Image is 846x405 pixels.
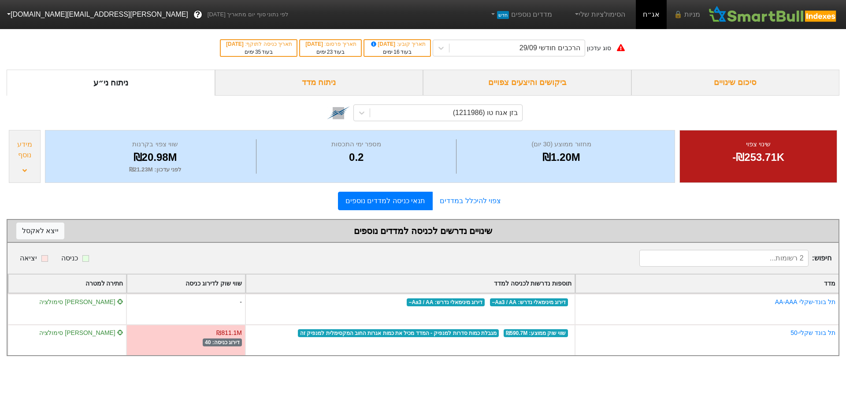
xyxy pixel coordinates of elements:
[304,48,356,56] div: בעוד ימים
[203,338,242,346] span: דירוג כניסה: 40
[497,11,509,19] span: חדש
[61,253,78,264] div: כניסה
[519,43,580,53] div: הרכבים חודשי 29/09
[423,70,631,96] div: ביקושים והיצעים צפויים
[215,70,423,96] div: ניתוח מדד
[225,48,292,56] div: בעוד ימים
[691,139,826,149] div: שינוי צפוי
[691,149,826,165] div: -₪253.71K
[453,108,518,118] div: בזן אגח טו (1211986)
[16,224,830,238] div: שינויים נדרשים לכניסה למדדים נוספים
[407,298,485,306] span: דירוג מינימאלי נדרש : Aa3 / AA−
[504,329,568,337] span: שווי שוק ממוצע : ₪590.7M
[327,49,333,55] span: 23
[587,44,611,53] div: סוג עדכון
[631,70,840,96] div: סיכום שינויים
[208,10,288,19] span: לפי נתוני סוף יום מתאריך [DATE]
[570,6,629,23] a: הסימולציות שלי
[127,275,245,293] div: Toggle SortBy
[369,40,426,48] div: תאריך קובע :
[195,9,200,21] span: ?
[246,275,575,293] div: Toggle SortBy
[304,40,356,48] div: תאריך פרסום :
[707,6,839,23] img: SmartBull
[639,250,831,267] span: חיפוש :
[126,294,245,324] div: -
[56,165,254,174] div: לפני עדכון : ₪21.23M
[255,49,261,55] span: 35
[56,149,254,165] div: ₪20.98M
[226,41,245,47] span: [DATE]
[20,253,37,264] div: יציאה
[790,329,835,336] a: תל בונד שקלי-50
[7,70,215,96] div: ניתוח ני״ע
[259,149,454,165] div: 0.2
[490,298,568,306] span: דירוג מינימאלי נדרש : Aa3 / AA−
[8,275,126,293] div: Toggle SortBy
[305,41,324,47] span: [DATE]
[338,192,433,210] a: תנאי כניסה למדדים נוספים
[775,298,835,305] a: תל בונד-שקלי AA-AAA
[225,40,292,48] div: תאריך כניסה לתוקף :
[11,139,38,160] div: מידע נוסף
[459,149,664,165] div: ₪1.20M
[370,41,397,47] span: [DATE]
[575,275,839,293] div: Toggle SortBy
[486,6,556,23] a: מדדים נוספיםחדש
[259,139,454,149] div: מספר ימי התכסות
[639,250,809,267] input: 2 רשומות...
[39,329,123,336] span: [PERSON_NAME] סימולציה
[433,192,508,210] a: צפוי להיכלל במדדים
[56,139,254,149] div: שווי צפוי בקרנות
[393,49,399,55] span: 16
[327,101,350,124] img: tase link
[298,329,499,337] span: מגבלת כמות סדרות למנפיק - המדד מכיל את כמות אגרות החוב המקסימלית למנפיק זה
[459,139,664,149] div: מחזור ממוצע (30 יום)
[369,48,426,56] div: בעוד ימים
[216,328,241,338] div: ₪811.1M
[16,223,64,239] button: ייצא לאקסל
[39,298,123,305] span: [PERSON_NAME] סימולציה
